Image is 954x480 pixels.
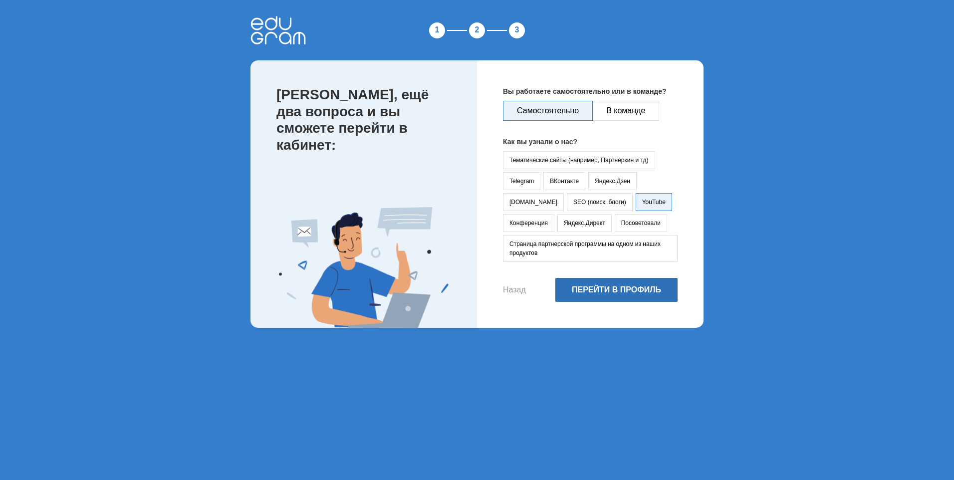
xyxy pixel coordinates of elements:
button: Назад [503,285,526,294]
button: Посоветовали [615,214,667,232]
button: YouTube [636,193,672,211]
p: Вы работаете самостоятельно или в команде? [503,86,678,97]
p: [PERSON_NAME], ещё два вопроса и вы сможете перейти в кабинет: [276,86,457,153]
div: 2 [467,20,487,40]
button: SEO (поиск, блоги) [567,193,633,211]
button: ВКонтакте [543,172,585,190]
button: [DOMAIN_NAME] [503,193,564,211]
button: Самостоятельно [503,101,593,121]
button: Страница партнерской программы на одном из наших продуктов [503,235,678,262]
button: Тематические сайты (например, Партнеркин и тд) [503,151,655,169]
button: В команде [592,101,659,121]
button: Перейти в профиль [555,278,678,302]
button: Конференция [503,214,554,232]
button: Telegram [503,172,540,190]
div: 1 [427,20,447,40]
p: Как вы узнали о нас? [503,137,678,147]
button: Яндекс.Директ [557,214,612,232]
div: 3 [507,20,527,40]
img: Expert Image [279,207,449,328]
button: Яндекс.Дзен [588,172,637,190]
